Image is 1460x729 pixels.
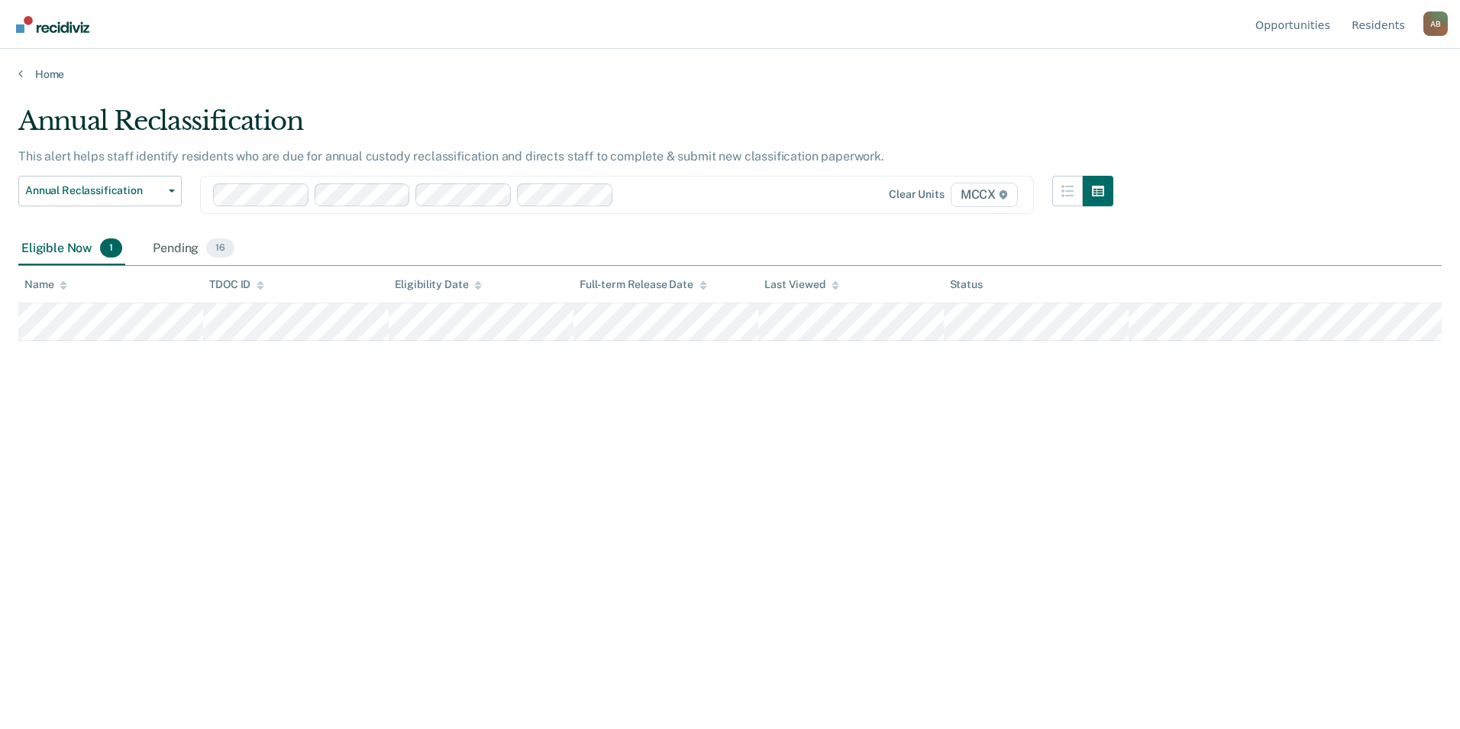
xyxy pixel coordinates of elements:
img: Recidiviz [16,16,89,33]
span: 1 [100,238,122,258]
div: Status [950,278,983,291]
div: Eligible Now1 [18,232,125,266]
a: Home [18,67,1442,81]
div: TDOC ID [209,278,264,291]
div: A B [1423,11,1448,36]
span: 16 [206,238,234,258]
span: Annual Reclassification [25,184,163,197]
button: Annual Reclassification [18,176,182,206]
div: Eligibility Date [395,278,483,291]
p: This alert helps staff identify residents who are due for annual custody reclassification and dir... [18,149,884,164]
button: Profile dropdown button [1423,11,1448,36]
div: Annual Reclassification [18,105,1113,149]
div: Name [24,278,67,291]
div: Last Viewed [764,278,838,291]
div: Full-term Release Date [580,278,707,291]
div: Clear units [889,188,945,201]
div: Pending16 [150,232,237,266]
span: MCCX [951,183,1018,207]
